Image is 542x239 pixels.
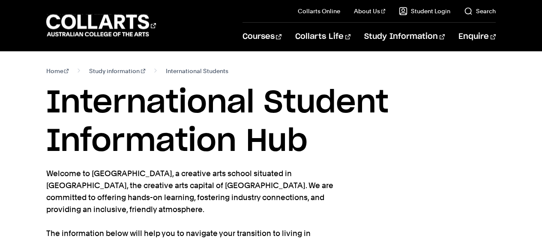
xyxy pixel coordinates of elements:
[46,13,156,38] div: Go to homepage
[166,65,228,77] span: International Students
[458,23,496,51] a: Enquire
[46,84,496,161] h1: International Student Information Hub
[399,7,450,15] a: Student Login
[364,23,445,51] a: Study Information
[243,23,281,51] a: Courses
[89,65,145,77] a: Study information
[46,65,69,77] a: Home
[295,23,350,51] a: Collarts Life
[354,7,386,15] a: About Us
[464,7,496,15] a: Search
[298,7,340,15] a: Collarts Online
